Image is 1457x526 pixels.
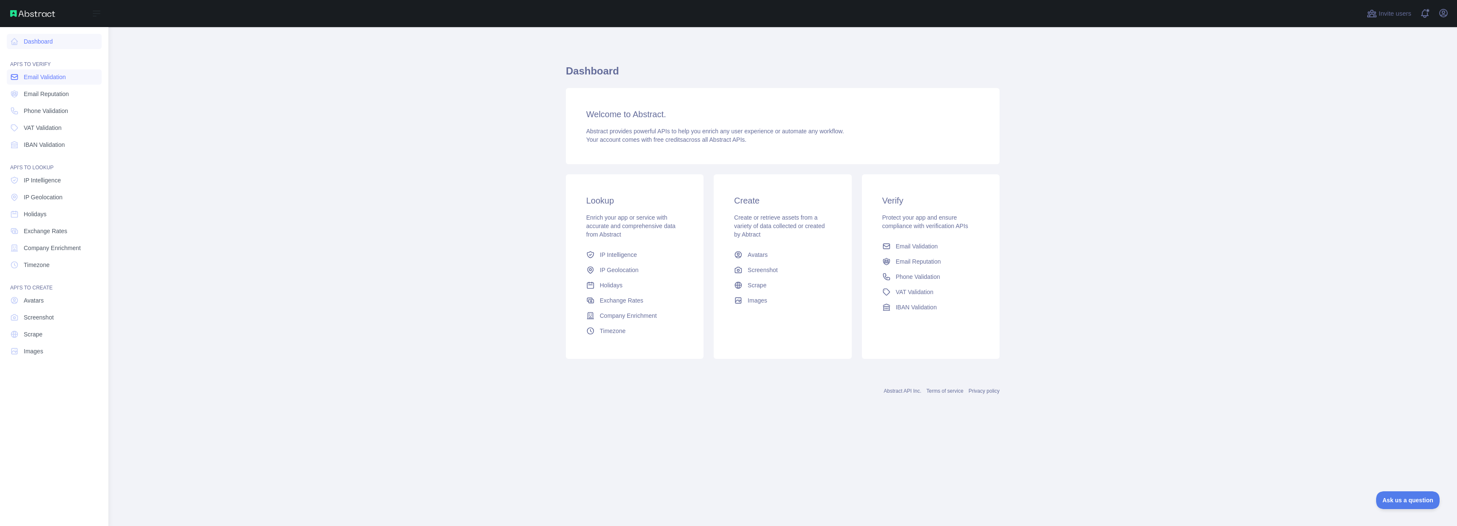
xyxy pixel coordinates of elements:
span: IP Geolocation [24,193,63,201]
span: Company Enrichment [24,244,81,252]
a: IBAN Validation [7,137,102,152]
div: API'S TO LOOKUP [7,154,102,171]
a: Holidays [7,207,102,222]
span: Holidays [24,210,47,218]
a: IBAN Validation [879,300,983,315]
span: IBAN Validation [24,140,65,149]
a: Images [731,293,834,308]
a: Holidays [583,278,687,293]
h1: Dashboard [566,64,1000,85]
div: API'S TO CREATE [7,274,102,291]
span: Scrape [748,281,766,289]
span: Images [24,347,43,355]
span: IP Geolocation [600,266,639,274]
h3: Verify [882,195,979,207]
a: Avatars [731,247,834,262]
a: Scrape [731,278,834,293]
a: Abstract API Inc. [884,388,922,394]
a: IP Geolocation [583,262,687,278]
a: Avatars [7,293,102,308]
a: Timezone [583,323,687,339]
span: Phone Validation [896,273,940,281]
span: Email Validation [896,242,938,251]
span: VAT Validation [24,124,61,132]
span: VAT Validation [896,288,933,296]
img: Abstract API [10,10,55,17]
a: Email Reputation [879,254,983,269]
iframe: Toggle Customer Support [1376,491,1440,509]
span: Company Enrichment [600,311,657,320]
a: Scrape [7,327,102,342]
span: Email Reputation [24,90,69,98]
a: Email Validation [879,239,983,254]
a: Dashboard [7,34,102,49]
span: Your account comes with across all Abstract APIs. [586,136,746,143]
h3: Welcome to Abstract. [586,108,979,120]
span: Exchange Rates [600,296,643,305]
a: Screenshot [7,310,102,325]
span: Screenshot [748,266,778,274]
span: Email Reputation [896,257,941,266]
a: VAT Validation [879,284,983,300]
a: Email Reputation [7,86,102,102]
a: Phone Validation [879,269,983,284]
a: IP Intelligence [7,173,102,188]
a: Images [7,344,102,359]
a: Exchange Rates [583,293,687,308]
span: Invite users [1379,9,1411,19]
a: IP Intelligence [583,247,687,262]
a: VAT Validation [7,120,102,135]
span: Enrich your app or service with accurate and comprehensive data from Abstract [586,214,676,238]
a: Email Validation [7,69,102,85]
span: IP Intelligence [24,176,61,185]
span: Phone Validation [24,107,68,115]
span: Create or retrieve assets from a variety of data collected or created by Abtract [734,214,825,238]
div: API'S TO VERIFY [7,51,102,68]
span: Avatars [748,251,767,259]
a: Timezone [7,257,102,273]
h3: Lookup [586,195,683,207]
a: IP Geolocation [7,190,102,205]
a: Phone Validation [7,103,102,118]
a: Company Enrichment [583,308,687,323]
a: Screenshot [731,262,834,278]
span: Screenshot [24,313,54,322]
span: Abstract provides powerful APIs to help you enrich any user experience or automate any workflow. [586,128,844,135]
span: Images [748,296,767,305]
span: Email Validation [24,73,66,81]
a: Exchange Rates [7,223,102,239]
span: Exchange Rates [24,227,67,235]
span: Timezone [600,327,626,335]
span: Scrape [24,330,42,339]
a: Company Enrichment [7,240,102,256]
span: Timezone [24,261,50,269]
h3: Create [734,195,831,207]
a: Privacy policy [969,388,1000,394]
button: Invite users [1365,7,1413,20]
span: free credits [654,136,683,143]
span: Holidays [600,281,623,289]
span: IBAN Validation [896,303,937,311]
span: IP Intelligence [600,251,637,259]
span: Protect your app and ensure compliance with verification APIs [882,214,968,229]
a: Terms of service [926,388,963,394]
span: Avatars [24,296,44,305]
